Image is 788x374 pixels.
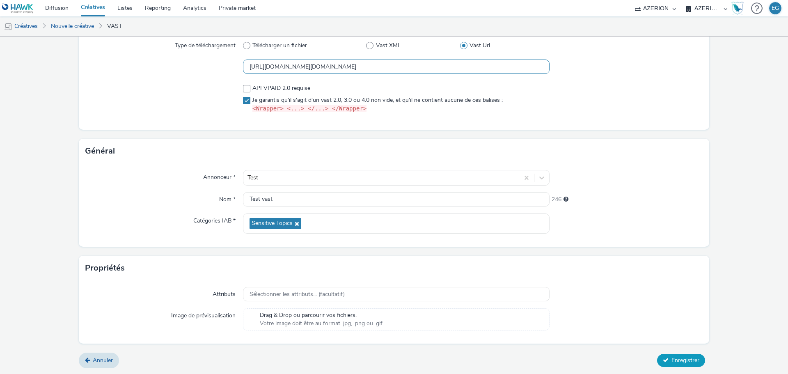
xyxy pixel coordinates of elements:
[731,2,744,15] img: Hawk Academy
[243,60,550,74] input: URL du vast
[252,105,367,112] code: <Wrapper> <...> </...> </Wrapper>
[671,356,699,364] span: Enregistrer
[200,170,239,181] label: Annonceur *
[564,195,568,204] div: 255 caractères maximum
[243,192,550,207] input: Nom
[4,23,12,31] img: mobile
[250,291,345,298] span: Sélectionner les attributs... (facultatif)
[190,213,239,225] label: Catégories IAB *
[2,3,34,14] img: undefined Logo
[260,311,383,319] span: Drag & Drop ou parcourir vos fichiers.
[376,41,401,50] span: Vast XML
[772,2,779,14] div: EG
[79,353,119,368] a: Annuler
[172,38,239,50] label: Type de téléchargement
[47,16,98,36] a: Nouvelle créative
[252,41,307,50] span: Télécharger un fichier
[252,220,293,227] span: Sensitive Topics
[657,354,705,367] button: Enregistrer
[103,16,126,36] a: VAST
[85,262,125,274] h3: Propriétés
[216,192,239,204] label: Nom *
[93,356,113,364] span: Annuler
[731,2,747,15] a: Hawk Academy
[252,84,310,92] span: API VPAID 2.0 requise
[209,287,239,298] label: Attributs
[168,308,239,320] label: Image de prévisualisation
[260,319,383,328] span: Votre image doit être au format .jpg, .png ou .gif
[252,96,503,113] span: Je garantis qu'il s'agit d'un vast 2.0, 3.0 ou 4.0 non vide, et qu'il ne contient aucune de ces b...
[552,195,561,204] span: 246
[85,145,115,157] h3: Général
[470,41,490,50] span: Vast Url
